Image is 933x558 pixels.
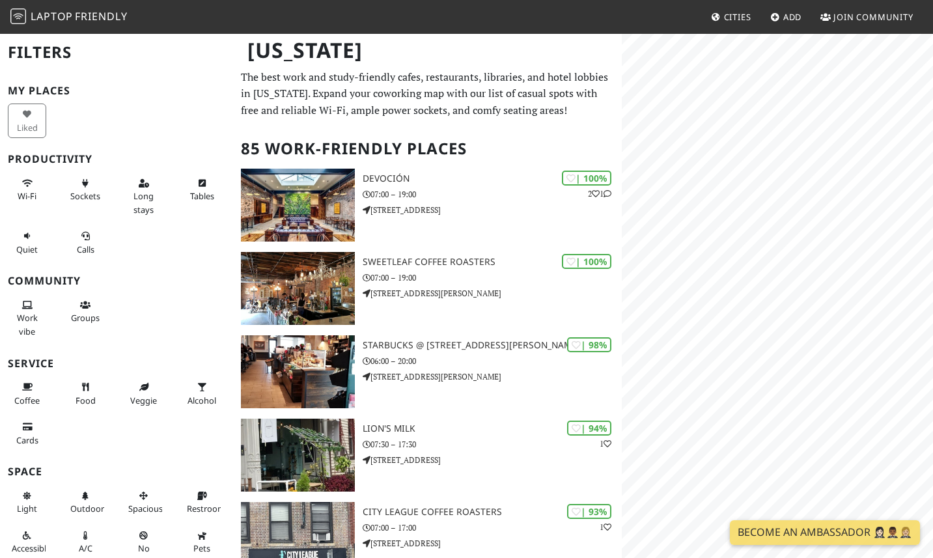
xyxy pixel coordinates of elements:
h2: Filters [8,33,225,72]
div: | 94% [567,421,611,436]
p: 2 1 [588,188,611,200]
button: Food [66,376,105,411]
p: [STREET_ADDRESS][PERSON_NAME] [363,287,622,300]
h3: Productivity [8,153,225,165]
h3: Devoción [363,173,622,184]
div: | 100% [562,254,611,269]
a: Sweetleaf Coffee Roasters | 100% Sweetleaf Coffee Roasters 07:00 – 19:00 [STREET_ADDRESS][PERSON_... [233,252,622,325]
span: Pet friendly [193,542,210,554]
span: Coffee [14,395,40,406]
div: | 93% [567,504,611,519]
span: Add [783,11,802,23]
button: Sockets [66,173,105,207]
span: Work-friendly tables [190,190,214,202]
span: Restroom [187,503,225,514]
button: Calls [66,225,105,260]
span: Food [76,395,96,406]
button: Long stays [124,173,163,220]
button: Outdoor [66,485,105,520]
h3: My Places [8,85,225,97]
button: Veggie [124,376,163,411]
button: Tables [183,173,221,207]
span: Veggie [130,395,157,406]
p: 1 [600,438,611,450]
button: Light [8,485,46,520]
button: Wi-Fi [8,173,46,207]
span: Laptop [31,9,73,23]
img: Lion's Milk [241,419,355,492]
p: 07:00 – 19:00 [363,188,622,201]
button: Groups [66,294,105,329]
p: [STREET_ADDRESS] [363,454,622,466]
h3: Sweetleaf Coffee Roasters [363,257,622,268]
h3: Space [8,466,225,478]
p: 07:00 – 19:00 [363,272,622,284]
span: Stable Wi-Fi [18,190,36,202]
span: Natural light [17,503,37,514]
img: Devoción [241,169,355,242]
a: Cities [706,5,757,29]
span: Power sockets [70,190,100,202]
h3: Lion's Milk [363,423,622,434]
p: 1 [600,521,611,533]
p: [STREET_ADDRESS] [363,537,622,550]
button: Quiet [8,225,46,260]
h3: Community [8,275,225,287]
p: 06:00 – 20:00 [363,355,622,367]
button: Cards [8,416,46,451]
span: Accessible [12,542,51,554]
span: Alcohol [188,395,216,406]
div: | 100% [562,171,611,186]
button: Alcohol [183,376,221,411]
img: Starbucks @ 815 Hutchinson Riv Pkwy [241,335,355,408]
span: Long stays [133,190,154,215]
h1: [US_STATE] [237,33,619,68]
span: Quiet [16,244,38,255]
span: Join Community [833,11,913,23]
a: LaptopFriendly LaptopFriendly [10,6,128,29]
a: Lion's Milk | 94% 1 Lion's Milk 07:30 – 17:30 [STREET_ADDRESS] [233,419,622,492]
a: Join Community [815,5,919,29]
a: Become an Ambassador 🤵🏻‍♀️🤵🏾‍♂️🤵🏼‍♀️ [730,520,920,545]
p: [STREET_ADDRESS] [363,204,622,216]
a: Add [765,5,807,29]
p: 07:30 – 17:30 [363,438,622,451]
span: Group tables [71,312,100,324]
button: Work vibe [8,294,46,342]
span: Friendly [75,9,127,23]
p: 07:00 – 17:00 [363,522,622,534]
img: LaptopFriendly [10,8,26,24]
h3: Starbucks @ [STREET_ADDRESS][PERSON_NAME] [363,340,622,351]
span: Credit cards [16,434,38,446]
span: Cities [724,11,751,23]
a: Starbucks @ 815 Hutchinson Riv Pkwy | 98% Starbucks @ [STREET_ADDRESS][PERSON_NAME] 06:00 – 20:00... [233,335,622,408]
span: Spacious [128,503,163,514]
span: People working [17,312,38,337]
h3: Service [8,357,225,370]
button: Spacious [124,485,163,520]
h3: City League Coffee Roasters [363,507,622,518]
a: Devoción | 100% 21 Devoción 07:00 – 19:00 [STREET_ADDRESS] [233,169,622,242]
button: Coffee [8,376,46,411]
p: The best work and study-friendly cafes, restaurants, libraries, and hotel lobbies in [US_STATE]. ... [241,69,614,119]
p: [STREET_ADDRESS][PERSON_NAME] [363,370,622,383]
h2: 85 Work-Friendly Places [241,129,614,169]
img: Sweetleaf Coffee Roasters [241,252,355,325]
span: Video/audio calls [77,244,94,255]
span: Air conditioned [79,542,92,554]
span: Outdoor area [70,503,104,514]
div: | 98% [567,337,611,352]
button: Restroom [183,485,221,520]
